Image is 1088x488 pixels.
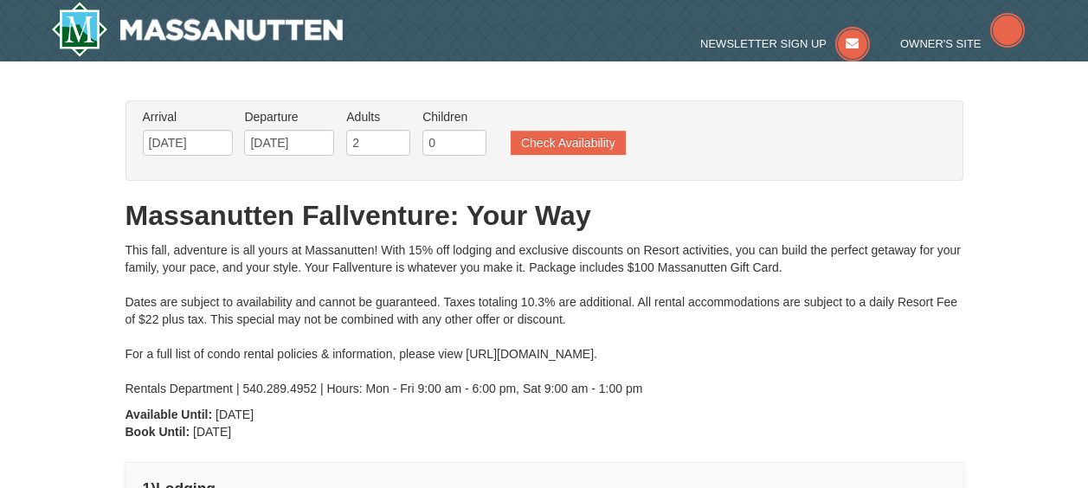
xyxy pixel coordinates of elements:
img: Massanutten Resort Logo [51,2,344,57]
label: Adults [346,108,410,125]
span: [DATE] [216,408,254,421]
div: This fall, adventure is all yours at Massanutten! With 15% off lodging and exclusive discounts on... [126,241,963,397]
span: [DATE] [193,425,231,439]
h1: Massanutten Fallventure: Your Way [126,198,963,233]
button: Check Availability [511,131,626,155]
label: Children [422,108,486,125]
span: Owner's Site [900,37,982,50]
label: Arrival [143,108,233,125]
span: Newsletter Sign Up [700,37,827,50]
label: Departure [244,108,334,125]
a: Newsletter Sign Up [700,37,870,50]
strong: Available Until: [126,408,213,421]
a: Massanutten Resort [51,2,344,57]
strong: Book Until: [126,425,190,439]
a: Owner's Site [900,37,1025,50]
